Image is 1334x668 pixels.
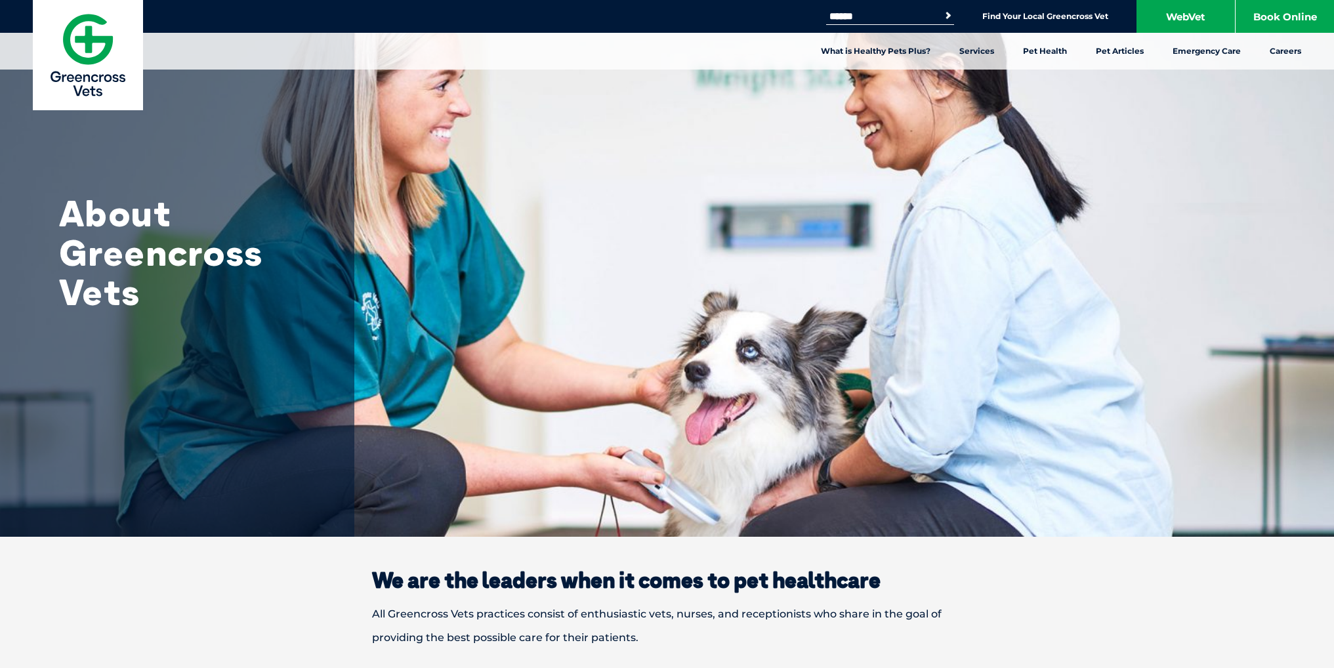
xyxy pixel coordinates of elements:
[1158,33,1255,70] a: Emergency Care
[372,567,881,593] strong: We are the leaders when it comes to pet healthcare
[806,33,945,70] a: What is Healthy Pets Plus?
[982,11,1108,22] a: Find Your Local Greencross Vet
[1009,33,1081,70] a: Pet Health
[59,194,322,312] h1: About Greencross Vets
[326,602,1009,650] p: All Greencross Vets practices consist of enthusiastic vets, nurses, and receptionists who share i...
[945,33,1009,70] a: Services
[942,9,955,22] button: Search
[1081,33,1158,70] a: Pet Articles
[1255,33,1316,70] a: Careers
